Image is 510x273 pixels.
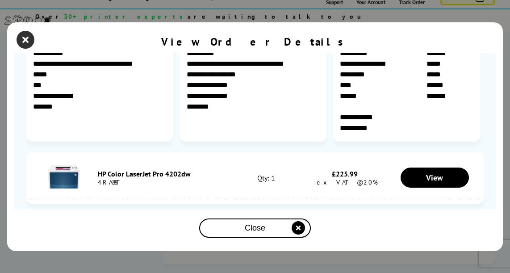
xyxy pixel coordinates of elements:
[19,33,32,46] button: close modal
[48,161,79,193] img: HP Color LaserJet Pro 4202dw
[332,169,358,178] span: £225.99
[161,35,349,49] div: View Order Details
[98,169,233,178] div: HP Color LaserJet Pro 4202dw
[426,172,443,183] span: View
[245,223,265,233] span: Close
[233,173,300,182] div: Qty: 1
[401,168,469,188] a: View
[312,178,378,186] span: ex VAT @20%
[98,178,233,186] div: 4RA88F
[199,218,311,238] button: close modal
